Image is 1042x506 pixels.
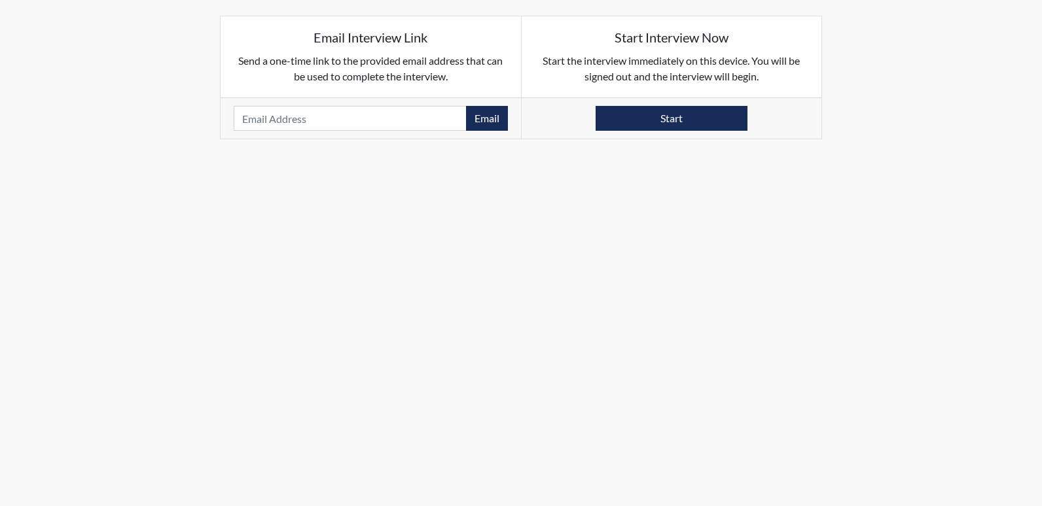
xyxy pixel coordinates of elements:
[535,53,809,84] p: Start the interview immediately on this device. You will be signed out and the interview will begin.
[596,106,747,131] button: Start
[535,29,809,45] h5: Start Interview Now
[466,106,508,131] button: Email
[234,53,508,84] p: Send a one-time link to the provided email address that can be used to complete the interview.
[234,29,508,45] h5: Email Interview Link
[234,106,467,131] input: Email Address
